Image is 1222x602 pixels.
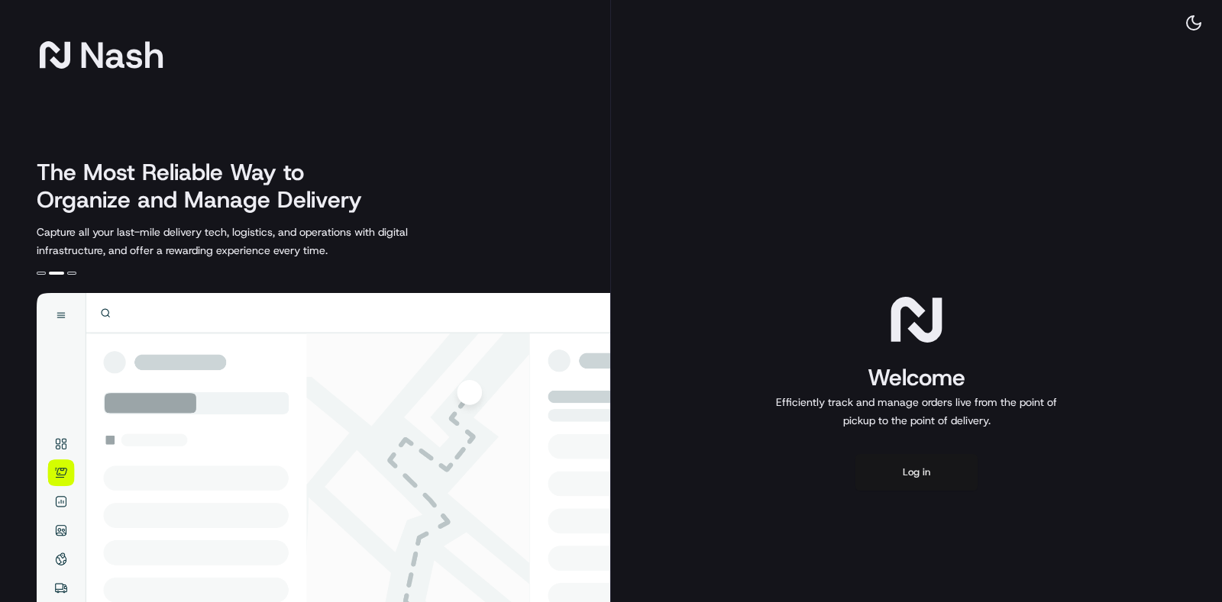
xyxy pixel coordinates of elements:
p: Capture all your last-mile delivery tech, logistics, and operations with digital infrastructure, ... [37,223,477,259]
button: Log in [855,454,978,491]
h2: The Most Reliable Way to Organize and Manage Delivery [37,159,379,214]
p: Efficiently track and manage orders live from the point of pickup to the point of delivery. [770,393,1063,430]
span: Nash [79,40,164,70]
h1: Welcome [770,362,1063,393]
